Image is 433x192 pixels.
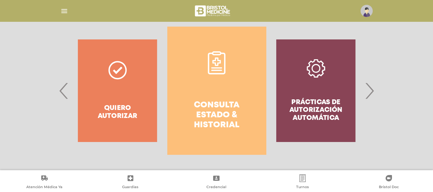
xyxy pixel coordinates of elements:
[363,73,376,108] span: Next
[60,7,68,15] img: Cober_menu-lines-white.svg
[194,3,232,19] img: bristol-medicine-blanco.png
[361,5,373,17] img: profile-placeholder.svg
[260,174,346,191] a: Turnos
[206,185,226,190] span: Credencial
[122,185,138,190] span: Guardias
[26,185,62,190] span: Atención Médica Ya
[87,174,174,191] a: Guardias
[379,185,399,190] span: Bristol Doc
[346,174,432,191] a: Bristol Doc
[179,100,255,130] h4: Consulta estado & historial
[1,174,87,191] a: Atención Médica Ya
[296,185,309,190] span: Turnos
[58,73,70,108] span: Previous
[167,27,266,155] a: Consulta estado & historial
[173,174,260,191] a: Credencial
